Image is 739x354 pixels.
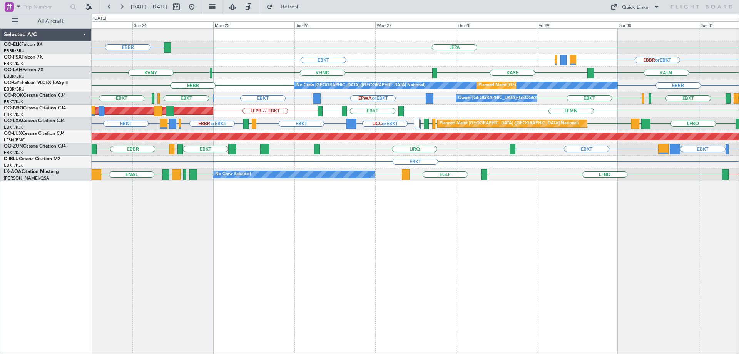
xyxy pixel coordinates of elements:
a: OO-ROKCessna Citation CJ4 [4,93,66,98]
span: OO-NSG [4,106,23,111]
div: [DATE] [93,15,106,22]
button: Refresh [263,1,309,13]
span: OO-LUX [4,131,22,136]
div: Fri 29 [537,21,618,28]
div: Quick Links [622,4,648,12]
a: OO-ZUNCessna Citation CJ4 [4,144,66,149]
div: Mon 25 [213,21,294,28]
a: OO-LUXCessna Citation CJ4 [4,131,65,136]
a: EBKT/KJK [4,163,23,168]
span: OO-ZUN [4,144,23,149]
span: OO-GPE [4,81,22,85]
a: D-IBLUCessna Citation M2 [4,157,60,161]
a: OO-NSGCessna Citation CJ4 [4,106,66,111]
div: No Crew [GEOGRAPHIC_DATA] ([GEOGRAPHIC_DATA] National) [296,80,425,91]
div: Thu 28 [456,21,537,28]
a: OO-FSXFalcon 7X [4,55,43,60]
a: OO-LAHFalcon 7X [4,68,43,72]
a: OO-LXACessna Citation CJ4 [4,119,65,123]
button: Quick Links [607,1,664,13]
a: [PERSON_NAME]/QSA [4,175,49,181]
div: Sat 23 [52,21,132,28]
span: LX-AOA [4,169,22,174]
a: EBKT/KJK [4,99,23,105]
span: OO-ELK [4,42,21,47]
span: OO-ROK [4,93,23,98]
span: D-IBLU [4,157,19,161]
span: All Aircraft [20,18,81,24]
span: Refresh [274,4,307,10]
a: EBBR/BRU [4,48,25,54]
div: Planned Maint [GEOGRAPHIC_DATA] ([GEOGRAPHIC_DATA] National) [478,80,618,91]
span: OO-FSX [4,55,22,60]
div: Sat 30 [618,21,699,28]
span: [DATE] - [DATE] [131,3,167,10]
a: EBKT/KJK [4,61,23,67]
input: Trip Number [23,1,68,13]
a: LFSN/ENC [4,137,25,143]
a: LX-AOACitation Mustang [4,169,59,174]
span: OO-LXA [4,119,22,123]
a: OO-GPEFalcon 900EX EASy II [4,81,68,85]
a: EBBR/BRU [4,74,25,79]
span: OO-LAH [4,68,22,72]
div: Owner [GEOGRAPHIC_DATA]-[GEOGRAPHIC_DATA] [458,92,562,104]
div: Sun 24 [132,21,213,28]
div: No Crew Sabadell [215,169,251,180]
a: OO-ELKFalcon 8X [4,42,42,47]
a: EBKT/KJK [4,150,23,156]
a: EBBR/BRU [4,86,25,92]
button: All Aircraft [8,15,84,27]
div: Wed 27 [375,21,456,28]
a: EBKT/KJK [4,124,23,130]
div: Tue 26 [294,21,375,28]
a: EBKT/KJK [4,112,23,117]
div: Planned Maint [GEOGRAPHIC_DATA] ([GEOGRAPHIC_DATA] National) [440,118,579,129]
